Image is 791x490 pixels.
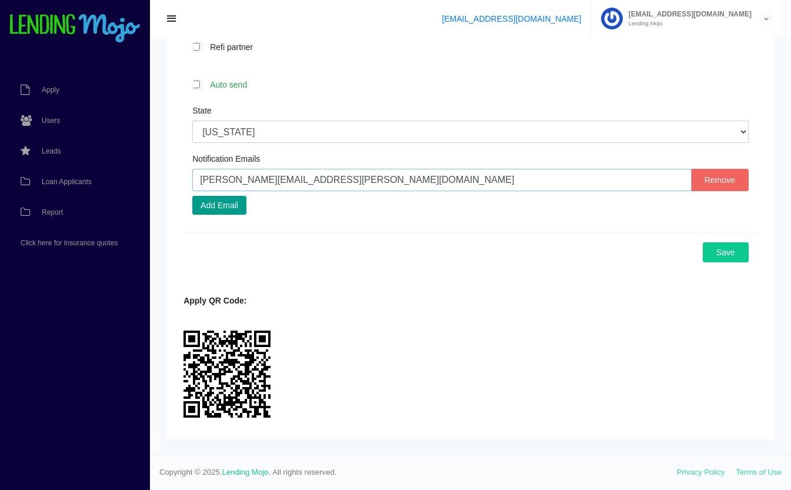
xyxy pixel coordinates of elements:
span: Click here for insurance quotes [21,239,118,246]
label: State [192,106,212,115]
span: Copyright © 2025. . All rights reserved. [159,466,677,478]
a: Lending Mojo [222,468,269,476]
button: Add Email [192,196,246,215]
button: Save [703,242,749,262]
div: Apply QR Code: [183,295,757,307]
span: [EMAIL_ADDRESS][DOMAIN_NAME] [623,11,752,18]
span: Users [42,117,60,124]
label: Auto send [204,78,749,91]
a: Terms of Use [736,468,782,476]
img: logo-small.png [9,14,141,44]
span: Report [42,209,63,216]
a: Privacy Policy [677,468,725,476]
label: Notification Emails [192,155,260,163]
img: Profile image [601,8,623,29]
span: Loan Applicants [42,178,92,185]
label: Refi partner [204,40,749,54]
span: Apply [42,86,59,94]
span: Leads [42,148,61,155]
a: [EMAIL_ADDRESS][DOMAIN_NAME] [442,14,581,24]
small: Lending Mojo [623,21,752,26]
button: Remove [691,169,749,191]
